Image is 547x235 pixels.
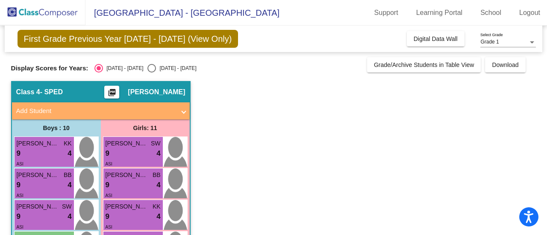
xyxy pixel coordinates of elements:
span: 4 [68,180,71,191]
span: 4 [156,180,160,191]
span: 4 [156,148,160,159]
span: [PERSON_NAME] Jaitra [106,202,148,211]
mat-icon: picture_as_pdf [107,88,117,100]
span: Grade 1 [480,39,499,45]
a: Support [368,6,405,20]
span: [PERSON_NAME] [17,139,59,148]
button: Download [485,57,525,73]
button: Print Students Details [104,86,119,99]
span: 9 [106,180,109,191]
span: [PERSON_NAME] [17,202,59,211]
a: Learning Portal [409,6,470,20]
div: [DATE] - [DATE] [156,64,196,72]
span: SW [62,202,72,211]
span: 9 [17,148,21,159]
span: Display Scores for Years: [11,64,88,72]
span: [PERSON_NAME] [106,139,148,148]
span: SW [151,139,161,148]
span: First Grade Previous Year [DATE] - [DATE] (View Only) [18,30,238,48]
div: [DATE] - [DATE] [103,64,143,72]
span: ASI [17,162,24,166]
span: 9 [106,148,109,159]
span: Digital Data Wall [414,35,458,42]
span: 4 [68,148,71,159]
a: Logout [512,6,547,20]
mat-radio-group: Select an option [94,64,196,73]
span: 4 [156,211,160,222]
button: Digital Data Wall [407,31,465,46]
span: BB [64,171,72,180]
span: ASI [106,225,112,229]
span: [PERSON_NAME] [106,171,148,180]
mat-expansion-panel-header: Add Student [12,102,190,119]
span: [PERSON_NAME] [128,88,185,96]
span: 4 [68,211,71,222]
mat-panel-title: Add Student [16,106,175,116]
span: ASI [17,193,24,198]
span: Download [492,61,518,68]
span: KK [64,139,72,148]
span: ASI [106,193,112,198]
a: School [473,6,508,20]
span: [PERSON_NAME] [17,171,59,180]
span: Grade/Archive Students in Table View [374,61,474,68]
span: 9 [17,211,21,222]
span: [GEOGRAPHIC_DATA] - [GEOGRAPHIC_DATA] [85,6,279,20]
span: 9 [106,211,109,222]
span: - SPED [40,88,63,96]
div: Boys : 10 [12,119,101,136]
span: KK [153,202,161,211]
span: ASI [17,225,24,229]
div: Girls: 11 [101,119,190,136]
span: BB [153,171,161,180]
span: 9 [17,180,21,191]
span: ASI [106,162,112,166]
button: Grade/Archive Students in Table View [367,57,481,73]
span: Class 4 [16,88,40,96]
